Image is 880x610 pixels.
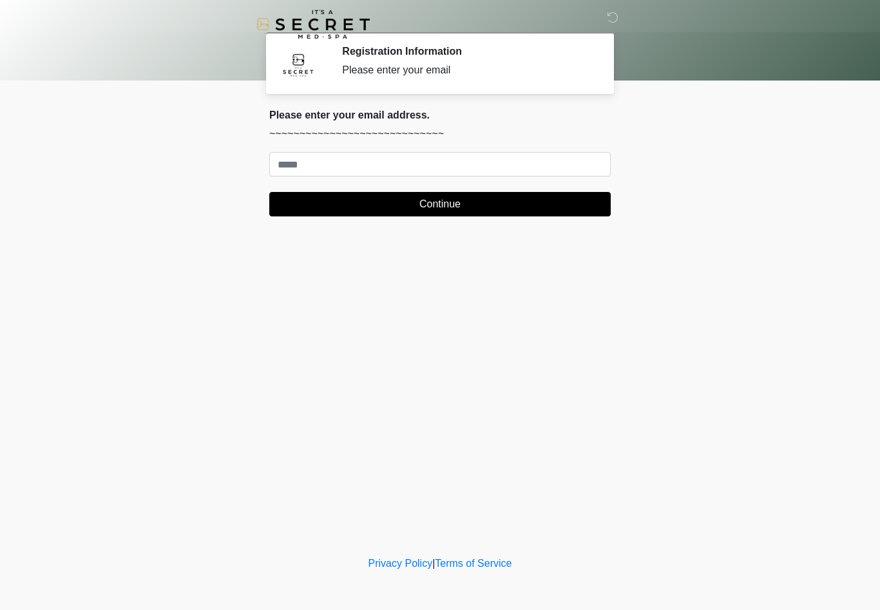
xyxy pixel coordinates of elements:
p: ~~~~~~~~~~~~~~~~~~~~~~~~~~~~~ [269,126,611,142]
div: Please enter your email [342,62,591,78]
a: Terms of Service [435,558,512,569]
a: Privacy Policy [368,558,433,569]
h2: Registration Information [342,45,591,57]
img: It's A Secret Med Spa Logo [256,10,370,39]
h2: Please enter your email address. [269,109,611,121]
button: Continue [269,192,611,216]
img: Agent Avatar [279,45,318,84]
a: | [432,558,435,569]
